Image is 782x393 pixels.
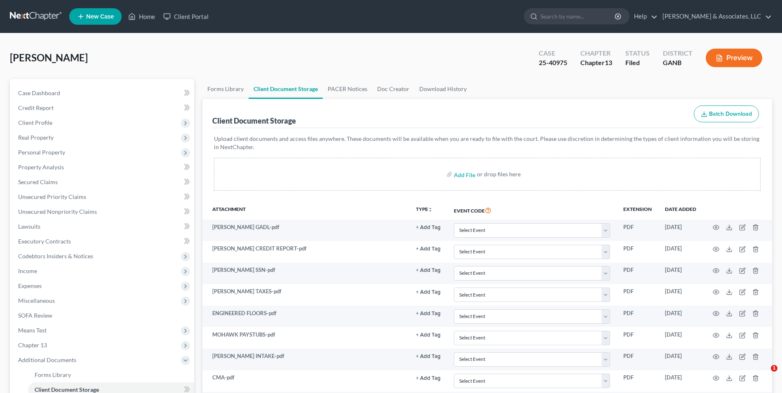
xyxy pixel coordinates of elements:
[202,327,409,349] td: MOHAWK PAYSTUBS-pdf
[416,225,441,230] button: + Add Tag
[18,208,97,215] span: Unsecured Nonpriority Claims
[617,241,658,262] td: PDF
[658,263,703,284] td: [DATE]
[625,49,650,58] div: Status
[159,9,213,24] a: Client Portal
[18,164,64,171] span: Property Analysis
[658,327,703,349] td: [DATE]
[539,58,567,68] div: 25-40975
[212,116,296,126] div: Client Document Storage
[416,290,441,295] button: + Add Tag
[18,312,52,319] span: SOFA Review
[416,352,441,360] a: + Add Tag
[12,160,194,175] a: Property Analysis
[18,238,71,245] span: Executory Contracts
[617,284,658,306] td: PDF
[18,267,37,274] span: Income
[18,223,40,230] span: Lawsuits
[663,49,693,58] div: District
[617,327,658,349] td: PDF
[214,135,761,151] p: Upload client documents and access files anywhere. These documents will be available when you are...
[428,207,433,212] i: unfold_more
[617,306,658,327] td: PDF
[18,327,47,334] span: Means Test
[630,9,658,24] a: Help
[416,266,441,274] a: + Add Tag
[416,268,441,273] button: + Add Tag
[539,49,567,58] div: Case
[658,349,703,370] td: [DATE]
[18,119,52,126] span: Client Profile
[12,219,194,234] a: Lawsuits
[18,149,65,156] span: Personal Property
[202,220,409,241] td: [PERSON_NAME] GADL-pdf
[416,207,433,212] button: TYPEunfold_more
[709,110,752,117] span: Batch Download
[372,79,414,99] a: Doc Creator
[658,306,703,327] td: [DATE]
[12,86,194,101] a: Case Dashboard
[202,370,409,392] td: CMA-pdf
[18,134,54,141] span: Real Property
[18,89,60,96] span: Case Dashboard
[202,241,409,262] td: [PERSON_NAME] CREDIT REPORT-pdf
[540,9,616,24] input: Search by name...
[416,331,441,339] a: + Add Tag
[580,49,612,58] div: Chapter
[35,386,99,393] span: Client Document Storage
[416,374,441,381] a: + Add Tag
[658,241,703,262] td: [DATE]
[18,342,47,349] span: Chapter 13
[658,284,703,306] td: [DATE]
[202,263,409,284] td: [PERSON_NAME] SSN-pdf
[416,223,441,231] a: + Add Tag
[706,49,762,67] button: Preview
[86,14,114,20] span: New Case
[323,79,372,99] a: PACER Notices
[416,288,441,295] a: + Add Tag
[10,51,88,63] span: [PERSON_NAME]
[658,370,703,392] td: [DATE]
[694,105,759,123] button: Batch Download
[28,367,194,382] a: Forms Library
[18,178,58,185] span: Secured Claims
[416,246,441,252] button: + Add Tag
[771,365,777,372] span: 1
[18,282,42,289] span: Expenses
[617,263,658,284] td: PDF
[477,170,521,178] div: or drop files here
[12,308,194,323] a: SOFA Review
[18,356,76,363] span: Additional Documents
[249,79,323,99] a: Client Document Storage
[617,349,658,370] td: PDF
[416,332,441,338] button: + Add Tag
[416,245,441,253] a: + Add Tag
[663,58,693,68] div: GANB
[202,349,409,370] td: [PERSON_NAME] INTAKE-pdf
[625,58,650,68] div: Filed
[12,204,194,219] a: Unsecured Nonpriority Claims
[658,9,772,24] a: [PERSON_NAME] & Associates, LLC
[416,376,441,381] button: + Add Tag
[416,311,441,316] button: + Add Tag
[617,220,658,241] td: PDF
[12,101,194,115] a: Credit Report
[580,58,612,68] div: Chapter
[18,104,54,111] span: Credit Report
[18,297,55,304] span: Miscellaneous
[18,253,93,260] span: Codebtors Insiders & Notices
[18,193,86,200] span: Unsecured Priority Claims
[12,234,194,249] a: Executory Contracts
[447,201,617,220] th: Event Code
[414,79,472,99] a: Download History
[202,201,409,220] th: Attachment
[605,58,612,66] span: 13
[202,306,409,327] td: ENGINEERED FLOORS-pdf
[416,309,441,317] a: + Add Tag
[658,220,703,241] td: [DATE]
[12,189,194,204] a: Unsecured Priority Claims
[35,371,71,378] span: Forms Library
[754,365,774,385] iframe: Intercom live chat
[416,354,441,359] button: + Add Tag
[12,175,194,189] a: Secured Claims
